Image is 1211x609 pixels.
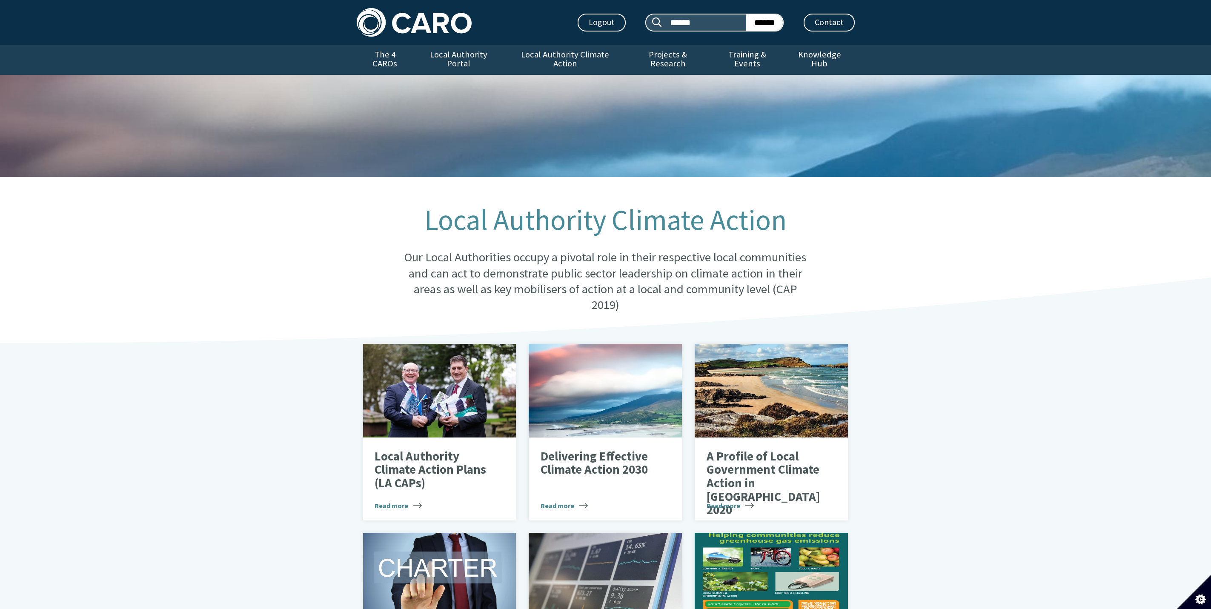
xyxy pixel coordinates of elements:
a: Local Authority Portal [413,45,504,75]
span: Read more [541,500,588,510]
img: Caro logo [357,8,472,37]
a: The 4 CAROs [357,45,413,75]
a: Training & Events [710,45,784,75]
a: Projects & Research [626,45,710,75]
span: Read more [375,500,422,510]
p: Local Authority Climate Action Plans (LA CAPs) [375,449,492,490]
span: Read more [707,500,754,510]
a: Contact [804,14,855,31]
p: A Profile of Local Government Climate Action in [GEOGRAPHIC_DATA] 2020 [707,449,824,517]
a: Knowledge Hub [784,45,854,75]
a: A Profile of Local Government Climate Action in [GEOGRAPHIC_DATA] 2020 Read more [695,344,848,521]
p: Our Local Authorities occupy a pivotal role in their respective local communities and can act to ... [399,249,812,313]
p: Delivering Effective Climate Action 2030 [541,449,658,476]
a: Local Authority Climate Action Plans (LA CAPs) Read more [363,344,516,521]
h1: Local Authority Climate Action [399,204,812,236]
button: Set cookie preferences [1177,575,1211,609]
a: Logout [578,14,626,31]
a: Delivering Effective Climate Action 2030 Read more [529,344,682,521]
a: Local Authority Climate Action [504,45,626,75]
